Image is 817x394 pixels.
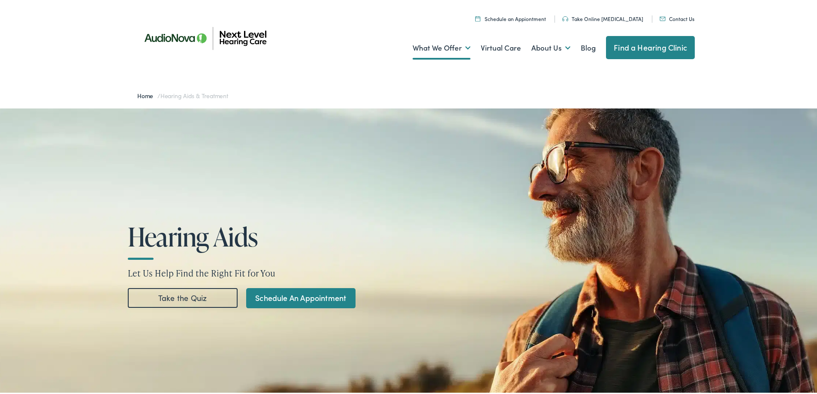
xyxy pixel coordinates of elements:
[475,14,480,20] img: Calendar icon representing the ability to schedule a hearing test or hearing aid appointment at N...
[481,30,521,62] a: Virtual Care
[606,34,695,57] a: Find a Hearing Clinic
[660,13,694,21] a: Contact Us
[137,90,228,98] span: /
[531,30,570,62] a: About Us
[562,13,643,21] a: Take Online [MEDICAL_DATA]
[137,90,157,98] a: Home
[246,286,356,307] a: Schedule An Appointment
[660,15,666,19] img: An icon representing mail communication is presented in a unique teal color.
[128,265,416,278] p: Let Us Help Find the Right Fit for You
[413,30,470,62] a: What We Offer
[160,90,228,98] span: Hearing Aids & Treatment
[475,13,546,21] a: Schedule an Appiontment
[128,221,389,249] h1: Hearing Aids
[128,287,238,307] a: Take the Quiz
[562,15,568,20] img: An icon symbolizing headphones, colored in teal, suggests audio-related services or features.
[581,30,596,62] a: Blog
